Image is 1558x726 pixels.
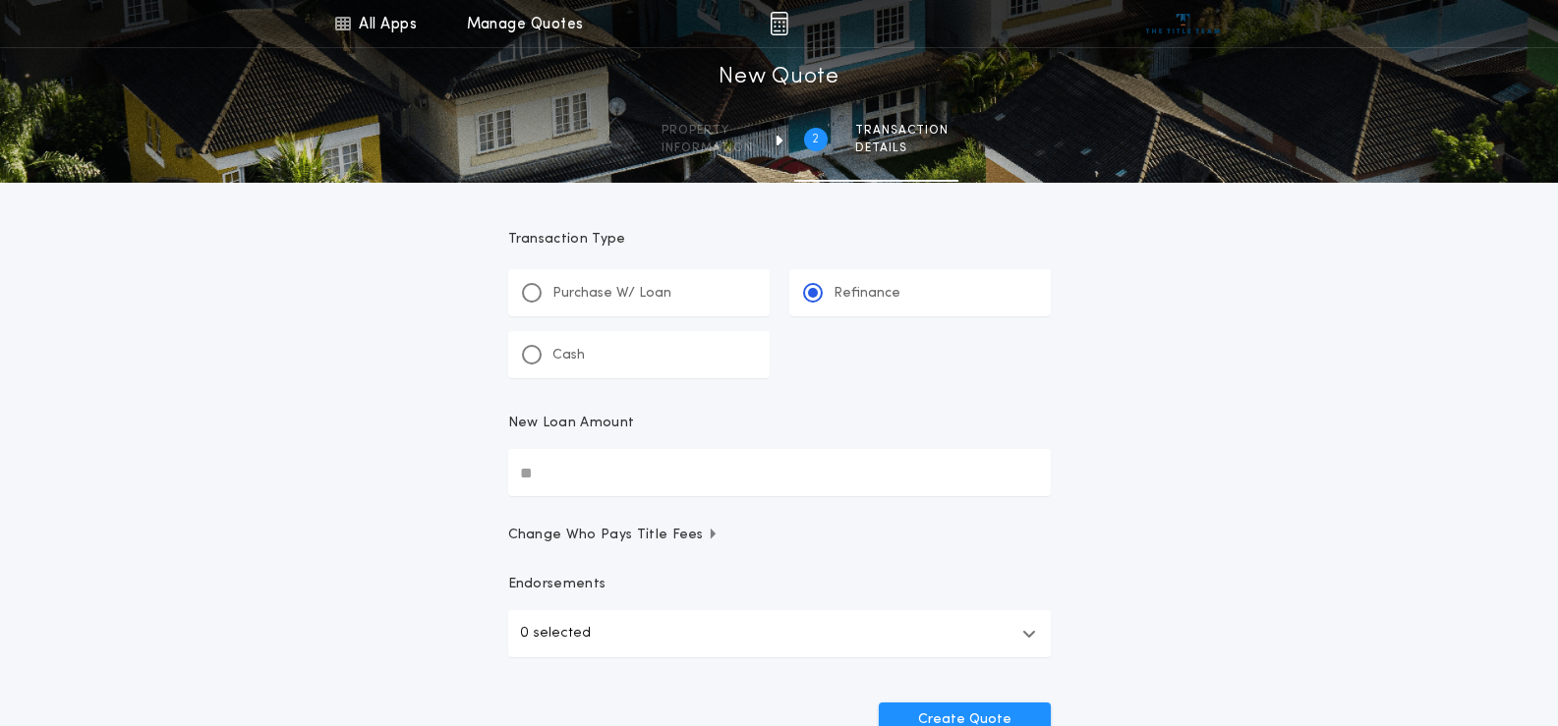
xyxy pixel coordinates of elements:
h2: 2 [812,132,819,147]
span: details [855,140,949,156]
p: Transaction Type [508,230,1051,250]
span: Property [662,123,753,139]
p: Cash [552,346,585,365]
button: Change Who Pays Title Fees [508,526,1051,545]
h1: New Quote [719,62,838,93]
p: 0 selected [520,622,591,645]
span: information [662,140,753,156]
button: 0 selected [508,610,1051,657]
img: vs-icon [1146,14,1220,33]
p: New Loan Amount [508,414,635,433]
p: Endorsements [508,575,1051,594]
span: Change Who Pays Title Fees [508,526,720,545]
p: Purchase W/ Loan [552,284,671,304]
input: New Loan Amount [508,449,1051,496]
p: Refinance [834,284,900,304]
span: Transaction [855,123,949,139]
img: img [770,12,788,35]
